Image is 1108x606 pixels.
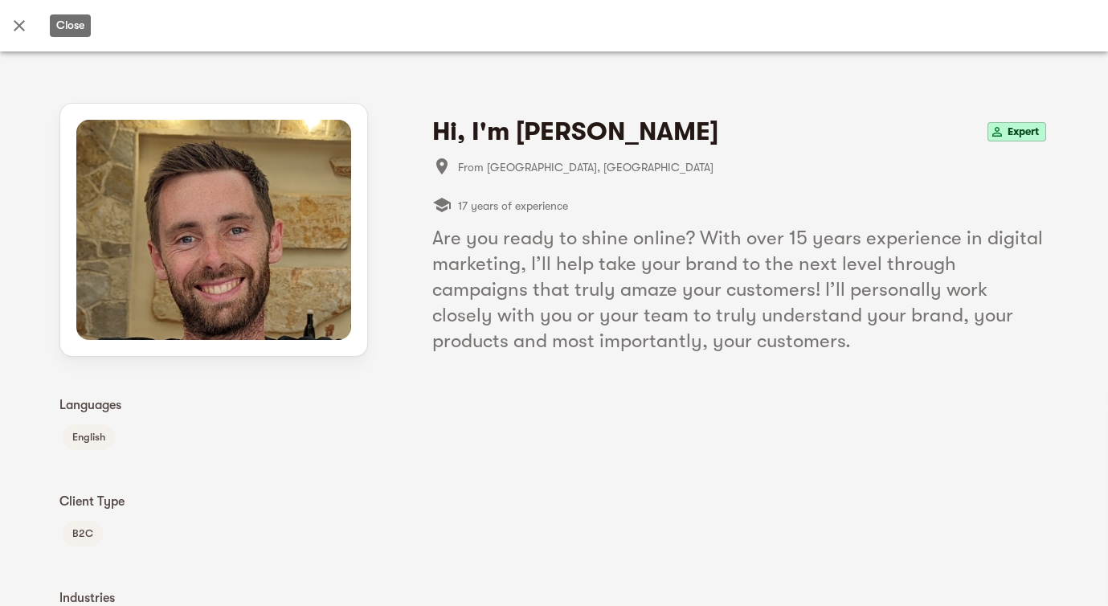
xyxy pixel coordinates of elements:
[458,158,1049,177] span: From [GEOGRAPHIC_DATA], [GEOGRAPHIC_DATA]
[59,395,368,415] p: Languages
[59,492,368,511] p: Client Type
[432,225,1049,354] h5: Are you ready to shine online? With over 15 years experience in digital marketing, I’ll help take...
[458,196,568,215] span: 17 years of experience
[63,524,103,543] span: B2C
[432,116,718,148] h4: Hi, I'm [PERSON_NAME]
[1001,122,1045,141] span: Expert
[63,428,115,447] span: English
